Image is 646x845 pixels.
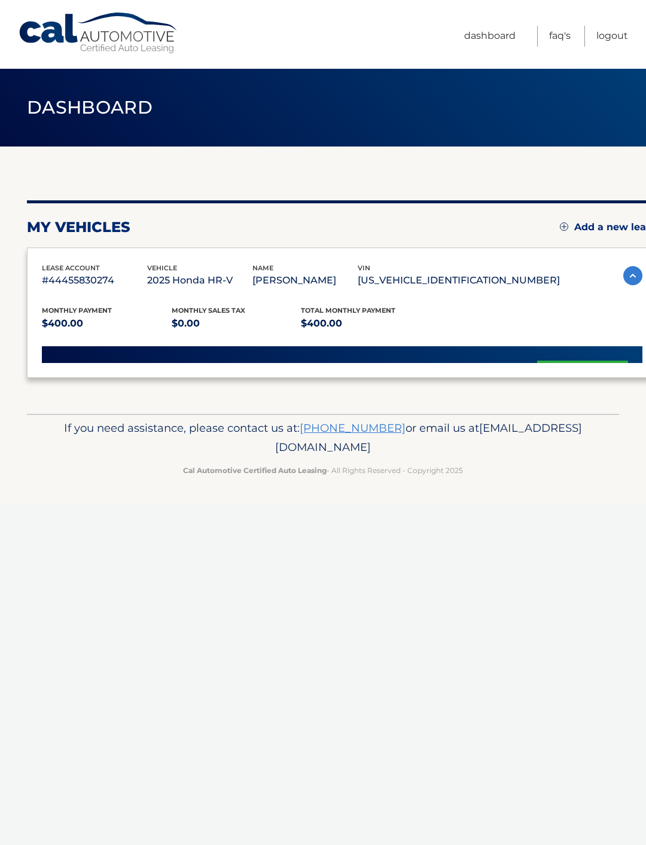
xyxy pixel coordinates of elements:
p: $400.00 [42,315,172,332]
a: Dashboard [464,26,516,47]
p: [US_VEHICLE_IDENTIFICATION_NUMBER] [358,272,560,289]
p: If you need assistance, please contact us at: or email us at [45,419,601,457]
img: add.svg [560,222,568,231]
span: Monthly sales Tax [172,306,245,315]
span: Dashboard [27,96,153,118]
p: $400.00 [301,315,431,332]
span: vin [358,264,370,272]
a: Cal Automotive [18,12,179,54]
p: - All Rights Reserved - Copyright 2025 [45,464,601,477]
a: FAQ's [549,26,571,47]
a: set up autopay [537,361,628,392]
a: [PHONE_NUMBER] [300,421,406,435]
p: [PERSON_NAME] [252,272,358,289]
p: 2025 Honda HR-V [147,272,252,289]
h2: my vehicles [27,218,130,236]
p: #44455830274 [42,272,147,289]
span: lease account [42,264,100,272]
span: vehicle is not enrolled for autopay [73,362,298,377]
span: name [252,264,273,272]
img: accordion-active.svg [623,266,642,285]
strong: Cal Automotive Certified Auto Leasing [183,466,327,475]
span: vehicle [147,264,177,272]
p: $0.00 [172,315,301,332]
span: Total Monthly Payment [301,306,395,315]
a: Logout [596,26,628,47]
span: Monthly Payment [42,306,112,315]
